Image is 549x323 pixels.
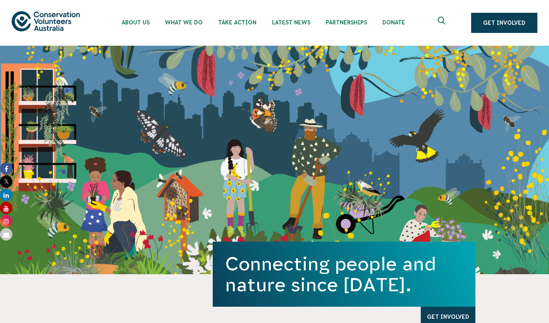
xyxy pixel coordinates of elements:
span: Donate [382,19,405,26]
span: Partnerships [326,19,367,26]
img: logo.svg [12,11,80,31]
span: Expand search box [438,17,447,29]
span: What We Do [165,19,203,26]
span: About Us [122,19,150,26]
span: Take Action [218,19,256,26]
span: Latest News [272,19,310,26]
h1: Connecting people and nature since [DATE]. [225,253,463,295]
button: Expand search box Close search box [433,14,452,32]
a: Get Involved [471,13,537,33]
